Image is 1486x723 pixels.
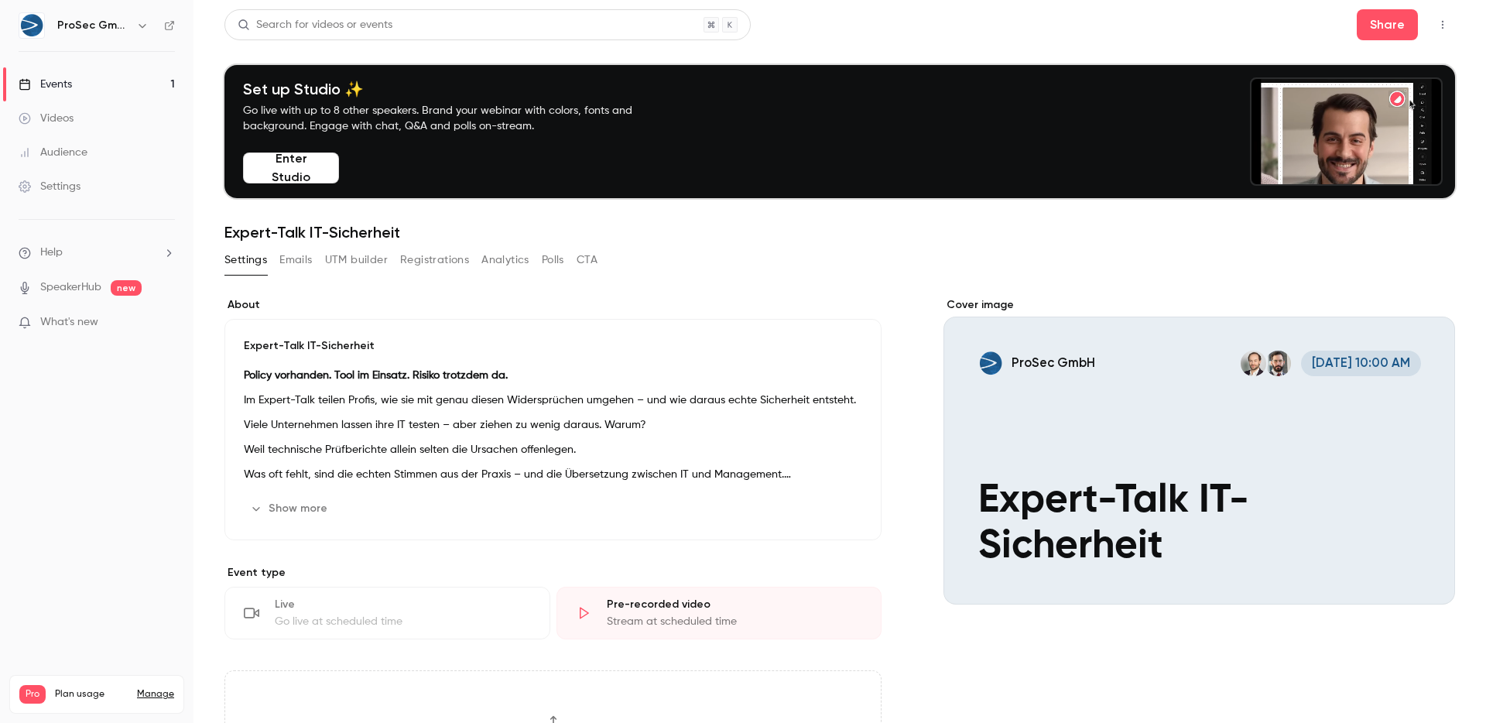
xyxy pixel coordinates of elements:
p: Was oft fehlt, sind die echten Stimmen aus der Praxis – und die Übersetzung zwischen IT und Manag... [244,465,862,484]
button: Analytics [481,248,529,272]
div: Go live at scheduled time [275,614,531,629]
button: Share [1357,9,1418,40]
div: Settings [19,179,80,194]
p: Viele Unternehmen lassen ihre IT testen – aber ziehen zu wenig daraus. Warum? [244,416,862,434]
strong: Policy vorhanden. Tool im Einsatz. Risiko trotzdem da. [244,370,508,381]
p: Expert-Talk IT-Sicherheit [244,338,862,354]
span: What's new [40,314,98,331]
p: Im Expert-Talk teilen Profis, wie sie mit genau diesen Widersprüchen umgehen – und wie daraus ech... [244,391,862,409]
button: Settings [224,248,267,272]
h1: Expert-Talk IT-Sicherheit [224,223,1455,242]
p: Go live with up to 8 other speakers. Brand your webinar with colors, fonts and background. Engage... [243,103,669,134]
a: SpeakerHub [40,279,101,296]
div: Pre-recorded videoStream at scheduled time [556,587,882,639]
button: UTM builder [325,248,388,272]
button: Registrations [400,248,469,272]
p: Event type [224,565,882,581]
h4: Set up Studio ✨ [243,80,669,98]
div: Videos [19,111,74,126]
li: help-dropdown-opener [19,245,175,261]
button: CTA [577,248,597,272]
label: About [224,297,882,313]
span: Help [40,245,63,261]
button: Polls [542,248,564,272]
button: Show more [244,496,337,521]
a: Manage [137,688,174,701]
button: Enter Studio [243,152,339,183]
div: Stream at scheduled time [607,614,863,629]
span: Plan usage [55,688,128,701]
label: Cover image [943,297,1455,313]
div: Events [19,77,72,92]
p: Weil technische Prüfberichte allein selten die Ursachen offenlegen. [244,440,862,459]
div: Audience [19,145,87,160]
div: LiveGo live at scheduled time [224,587,550,639]
section: Cover image [943,297,1455,605]
span: Pro [19,685,46,704]
span: new [111,280,142,296]
img: ProSec GmbH [19,13,44,38]
div: Live [275,597,531,612]
div: Search for videos or events [238,17,392,33]
h6: ProSec GmbH [57,18,130,33]
button: Emails [279,248,312,272]
div: Pre-recorded video [607,597,863,612]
